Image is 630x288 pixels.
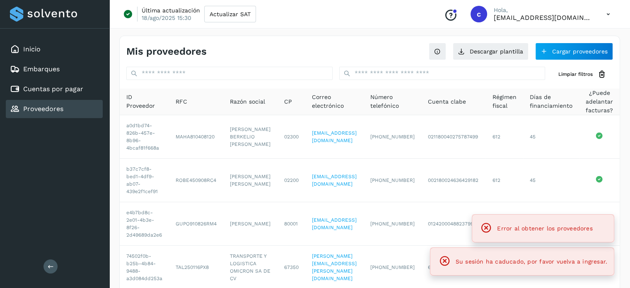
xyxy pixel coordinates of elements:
td: e4b7bd8c-2e01-4b3e-8f26-2d49689da2e6 [120,202,169,246]
span: ¿Puede adelantar facturas? [586,89,613,115]
a: Embarques [23,65,60,73]
a: [EMAIL_ADDRESS][DOMAIN_NAME] [312,217,357,230]
td: b37c7cf8-bed1-4df9-ab07-439e2f1cef91 [120,159,169,202]
div: Embarques [6,60,103,78]
td: 30 [523,202,579,246]
a: [EMAIL_ADDRESS][DOMAIN_NAME] [312,130,357,143]
h4: Mis proveedores [126,46,207,58]
span: RFC [176,97,187,106]
td: 626 [485,202,523,246]
div: Inicio [6,40,103,58]
td: 02300 [278,115,305,159]
td: [PERSON_NAME] [PERSON_NAME] [223,159,277,202]
span: Correo electrónico [312,93,357,110]
span: [PHONE_NUMBER] [370,177,414,183]
span: Razón social [230,97,265,106]
p: Última actualización [142,7,200,14]
td: ROBE450908RC4 [169,159,223,202]
button: Actualizar SAT [204,6,256,22]
span: Régimen fiscal [492,93,516,110]
td: 80001 [278,202,305,246]
span: [PHONE_NUMBER] [370,134,414,140]
p: Hola, [494,7,593,14]
span: Limpiar filtros [558,70,593,78]
td: 45 [523,159,579,202]
td: 012420004882379992 [421,202,485,246]
button: Limpiar filtros [552,67,613,82]
p: cxp1@53cargo.com [494,14,593,22]
a: Inicio [23,45,41,53]
td: 45 [523,115,579,159]
span: [PHONE_NUMBER] [370,264,414,270]
td: MAHA810408120 [169,115,223,159]
span: [PHONE_NUMBER] [370,221,414,227]
a: Cuentas por pagar [23,85,83,93]
span: Su sesión ha caducado, por favor vuelva a ingresar. [456,258,607,265]
button: Cargar proveedores [535,43,613,60]
div: Proveedores [6,100,103,118]
div: Cuentas por pagar [6,80,103,98]
a: [PERSON_NAME][EMAIL_ADDRESS][PERSON_NAME][DOMAIN_NAME] [312,253,357,281]
span: Número telefónico [370,93,414,110]
span: Días de financiamiento [530,93,572,110]
a: [EMAIL_ADDRESS][DOMAIN_NAME] [312,174,357,187]
p: 18/ago/2025 15:30 [142,14,191,22]
td: a0d1bd74-826b-457e-8b96-4bcaf81f668a [120,115,169,159]
td: [PERSON_NAME] BERKELIO [PERSON_NAME] [223,115,277,159]
td: 612 [485,115,523,159]
span: Actualizar SAT [210,11,251,17]
td: 021180040275787499 [421,115,485,159]
span: ID Proveedor [126,93,162,110]
span: CP [284,97,292,106]
button: Descargar plantilla [453,43,529,60]
td: 02200 [278,159,305,202]
a: Proveedores [23,105,63,113]
td: 612 [485,159,523,202]
span: Error al obtener los proveedores [497,225,593,232]
td: 002180024636429182 [421,159,485,202]
span: Cuenta clabe [427,97,466,106]
td: [PERSON_NAME] [223,202,277,246]
td: GUPO910826RM4 [169,202,223,246]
